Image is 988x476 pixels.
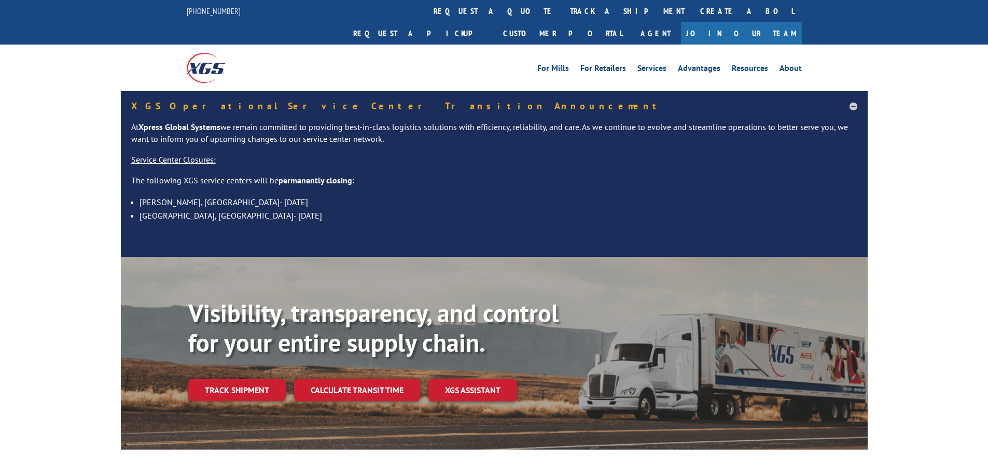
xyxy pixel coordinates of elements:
li: [GEOGRAPHIC_DATA], [GEOGRAPHIC_DATA]- [DATE] [140,209,857,222]
b: Visibility, transparency, and control for your entire supply chain. [188,297,559,359]
a: Resources [732,64,768,76]
a: Customer Portal [495,22,630,45]
a: Advantages [678,64,720,76]
strong: Xpress Global Systems [138,122,220,132]
a: Services [637,64,666,76]
a: Agent [630,22,681,45]
a: Request a pickup [345,22,495,45]
a: For Mills [537,64,569,76]
strong: permanently closing [279,175,352,185]
a: [PHONE_NUMBER] [187,6,241,16]
a: Track shipment [188,379,286,401]
a: Join Our Team [681,22,802,45]
a: About [780,64,802,76]
a: Calculate transit time [294,379,420,401]
h5: XGS Operational Service Center Transition Announcement [131,102,857,111]
p: At we remain committed to providing best-in-class logistics solutions with efficiency, reliabilit... [131,121,857,154]
li: [PERSON_NAME], [GEOGRAPHIC_DATA]- [DATE] [140,195,857,209]
u: Service Center Closures: [131,154,216,165]
a: For Retailers [580,64,626,76]
a: XGS ASSISTANT [428,379,517,401]
p: The following XGS service centers will be : [131,175,857,195]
